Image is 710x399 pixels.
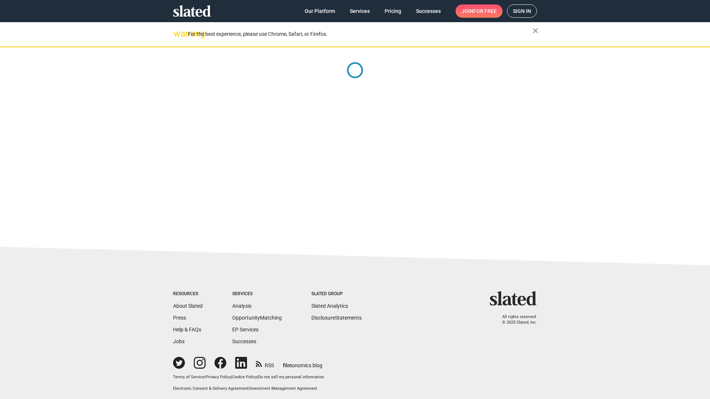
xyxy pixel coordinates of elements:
[232,303,251,309] a: Analysis
[173,291,203,297] div: Resources
[305,4,335,18] span: Our Platform
[456,4,503,18] a: Joinfor free
[461,4,497,18] span: Join
[174,29,183,38] mat-icon: warning
[311,315,362,321] a: DisclosureStatements
[379,4,407,18] a: Pricing
[206,375,231,379] a: Privacy Policy
[410,4,447,18] a: Successes
[232,375,257,379] a: Cookie Policy
[350,4,370,18] span: Services
[507,4,537,18] a: Sign in
[416,4,441,18] span: Successes
[256,358,274,369] a: RSS
[248,386,250,391] span: |
[173,327,201,332] a: Help & FAQs
[283,356,322,369] a: filmonomics blog
[204,375,206,379] span: |
[494,314,537,325] p: All rights reserved. © 2025 Slated, Inc.
[344,4,376,18] a: Services
[173,315,186,321] a: Press
[173,386,248,391] a: Electronic Consent & Delivery Agreement
[473,4,497,18] span: for free
[231,375,232,379] span: |
[173,375,204,379] a: Terms of Service
[283,362,292,368] span: film
[232,327,258,332] a: EP Services
[311,303,348,309] a: Slated Analytics
[531,26,540,35] mat-icon: close
[257,375,258,379] span: |
[299,4,341,18] a: Our Platform
[173,338,185,344] a: Jobs
[311,291,362,297] div: Slated Group
[188,29,532,39] div: For the best experience, please use Chrome, Safari, or Firefox.
[250,386,317,391] a: Investment Management Agreement
[258,375,324,380] button: Do not sell my personal information
[232,338,256,344] a: Successes
[232,291,282,297] div: Services
[513,5,531,17] span: Sign in
[385,4,401,18] span: Pricing
[232,315,282,321] a: OpportunityMatching
[173,303,203,309] a: About Slated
